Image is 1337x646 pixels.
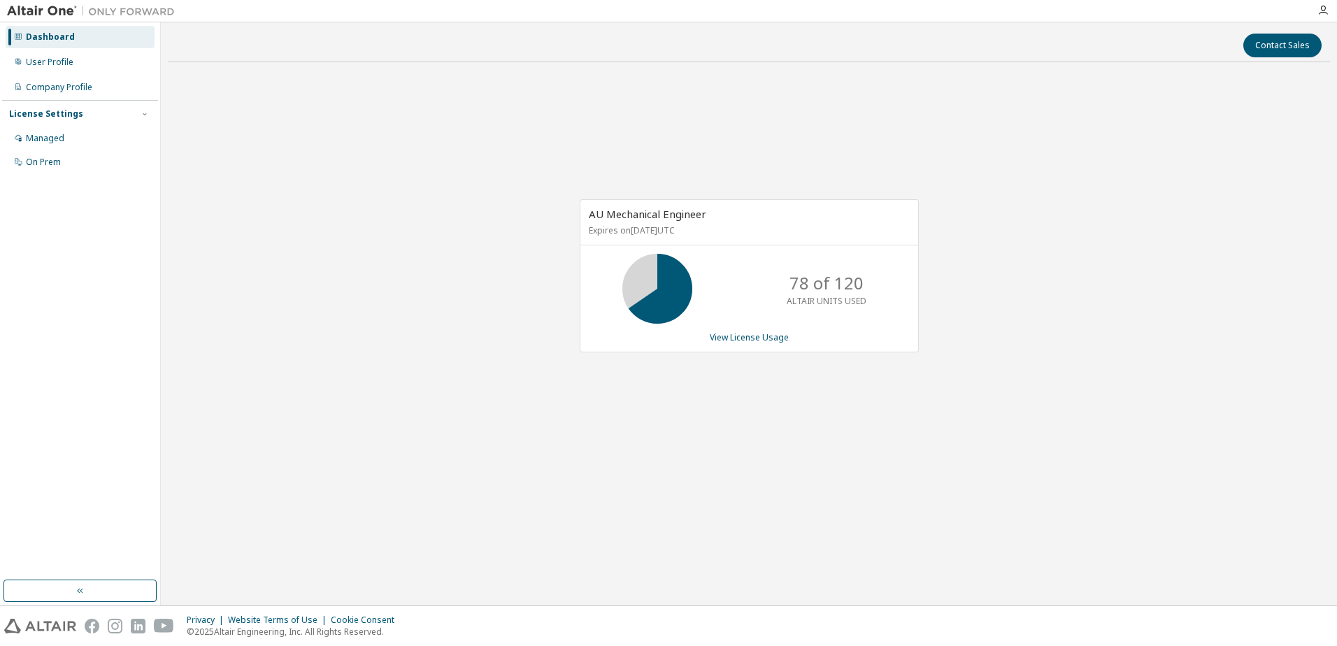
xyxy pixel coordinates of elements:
div: On Prem [26,157,61,168]
div: License Settings [9,108,83,120]
div: Managed [26,133,64,144]
span: AU Mechanical Engineer [589,207,706,221]
img: linkedin.svg [131,619,145,633]
img: facebook.svg [85,619,99,633]
p: Expires on [DATE] UTC [589,224,906,236]
p: 78 of 120 [789,271,864,295]
div: User Profile [26,57,73,68]
div: Privacy [187,615,228,626]
img: youtube.svg [154,619,174,633]
div: Website Terms of Use [228,615,331,626]
a: View License Usage [710,331,789,343]
img: Altair One [7,4,182,18]
img: instagram.svg [108,619,122,633]
div: Cookie Consent [331,615,403,626]
p: © 2025 Altair Engineering, Inc. All Rights Reserved. [187,626,403,638]
div: Company Profile [26,82,92,93]
button: Contact Sales [1243,34,1322,57]
p: ALTAIR UNITS USED [787,295,866,307]
div: Dashboard [26,31,75,43]
img: altair_logo.svg [4,619,76,633]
